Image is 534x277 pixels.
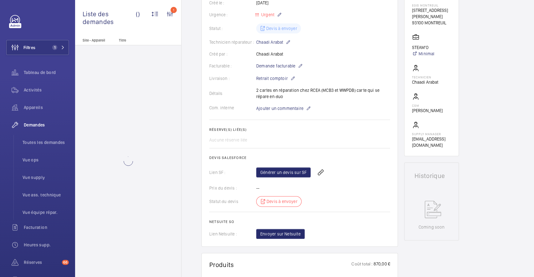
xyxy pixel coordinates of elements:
[260,12,274,17] span: Urgent
[209,156,390,160] h2: Devis Salesforce
[75,38,116,42] p: Site - Appareil
[256,105,303,111] span: Ajouter un commentaire
[23,157,69,163] span: Vue ops
[24,259,59,265] span: Réserves
[412,107,443,114] p: [PERSON_NAME]
[256,38,291,46] p: Chaadi Arabat
[418,224,445,230] p: Coming soon
[23,209,69,215] span: Vue équipe répar.
[414,173,449,179] h1: Historique
[83,10,136,26] span: Liste des demandes
[24,242,69,248] span: Heures supp.
[412,7,451,20] p: [STREET_ADDRESS][PERSON_NAME]
[412,104,443,107] p: CSM
[373,261,390,269] p: 870,00 €
[412,3,451,7] p: EGIS MONTREUIL
[23,139,69,146] span: Toutes les demandes
[119,38,160,42] p: Titre
[23,192,69,198] span: Vue ass. technique
[412,132,451,136] p: Supply manager
[24,122,69,128] span: Demandes
[24,224,69,230] span: Facturation
[209,220,390,224] h2: Netsuite SO
[260,231,301,237] span: Envoyer sur Netsuite
[256,63,295,69] span: Demande facturable
[24,104,69,111] span: Appareils
[256,167,311,177] a: Générer un devis sur SF
[23,44,35,51] span: Filtres
[412,20,451,26] p: 93100 MONTREUIL
[256,75,295,82] p: Retrait comptoir
[412,136,451,148] p: [EMAIL_ADDRESS][DOMAIN_NAME]
[24,69,69,76] span: Tableau de bord
[412,79,438,85] p: Chaadi Arabat
[62,260,69,265] span: 66
[209,261,234,269] h1: Produits
[412,51,434,57] a: Minimal
[256,229,305,239] button: Envoyer sur Netsuite
[52,45,57,50] span: 1
[23,174,69,181] span: Vue supply
[412,44,434,51] p: STEAM'O
[412,75,438,79] p: Technicien
[209,127,390,132] h2: Réserve(s) liée(s)
[24,87,69,93] span: Activités
[351,261,373,269] p: Coût total :
[6,40,69,55] button: Filtres1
